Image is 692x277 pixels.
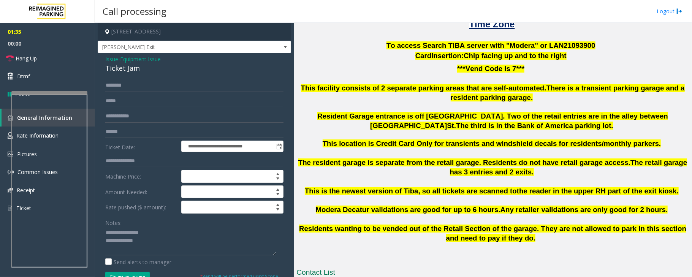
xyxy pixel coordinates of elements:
[272,170,283,176] span: Increase value
[99,2,170,21] h3: Call processing
[8,132,13,139] img: 'icon'
[544,84,546,92] span: .
[105,216,122,227] label: Notes:
[8,188,13,193] img: 'icon'
[103,170,179,183] label: Machine Price:
[120,55,161,63] span: Equipment Issue
[98,23,291,41] h4: [STREET_ADDRESS]
[469,23,515,28] a: Time Zone
[275,141,283,152] span: Toggle popup
[16,54,37,62] span: Hang Up
[301,84,545,92] span: This facility consists of 2 separate parking areas that are self-automated
[105,258,171,266] label: Send alerts to manager
[8,205,13,212] img: 'icon'
[2,109,95,127] a: General Information
[469,19,515,29] span: Time Zone
[272,176,283,182] span: Decrease value
[323,139,661,147] span: This location is Credit Card Only for transients and windshield decals for residents/monthly park...
[500,206,668,214] span: Any retailer validations are only good for 2 hours.
[431,52,464,60] span: Insertion:
[272,201,283,207] span: Increase value
[415,52,432,60] span: Card
[103,201,179,214] label: Rate pushed ($ amount):
[317,112,668,130] span: Resident Garage entrance is off [GEOGRAPHIC_DATA]. Two of the retail entries are in the alley bet...
[8,152,13,157] img: 'icon'
[105,55,118,63] span: Issue
[456,122,613,130] span: The third is in the Bank of America parking lot.
[8,115,13,120] img: 'icon'
[272,207,283,213] span: Decrease value
[8,169,14,175] img: 'icon'
[676,7,682,15] img: logout
[105,63,283,73] div: Ticket Jam
[103,141,179,152] label: Ticket Date:
[272,186,283,192] span: Increase value
[118,55,161,63] span: -
[103,185,179,198] label: Amount Needed:
[629,158,630,166] span: .
[272,192,283,198] span: Decrease value
[584,41,595,49] span: 900
[450,158,687,176] span: The retail garage has 3 entries and 2 exits.
[464,52,567,60] span: Chip facing up and to the right
[386,41,584,49] span: To access Search TIBA server with "Modera" or LAN21093
[316,206,500,214] span: Modera Decatur validations are good for up to 6 hours.
[15,90,30,98] span: Pause
[451,84,685,101] span: There is a transient parking garage and a resident parking garage.
[305,187,517,195] span: This is the newest version of Tiba, so all tickets are scanned to
[447,122,456,130] span: St.
[17,72,30,80] span: Dtmf
[299,225,686,242] span: Residents wanting to be vended out of the Retail Section of the garage. They are not allowed to p...
[657,7,682,15] a: Logout
[98,41,252,53] span: [PERSON_NAME] Exit
[517,187,679,195] span: the reader in the upper RH part of the exit kiosk.
[298,158,629,166] span: The resident garage is separate from the retail garage. Residents do not have retail garage access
